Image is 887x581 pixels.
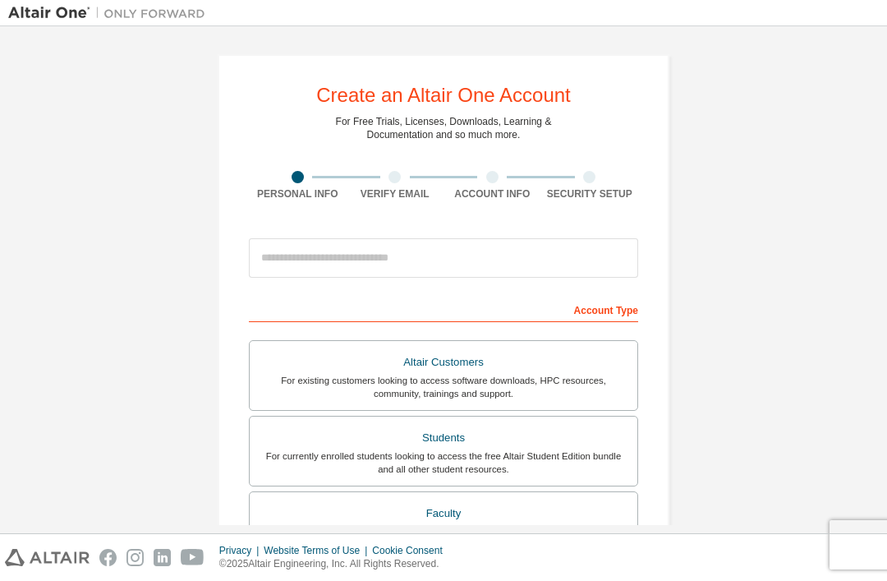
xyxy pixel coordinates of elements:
div: For existing customers looking to access software downloads, HPC resources, community, trainings ... [260,374,627,400]
div: Account Type [249,296,638,322]
div: Account Info [443,187,541,201]
p: © 2025 Altair Engineering, Inc. All Rights Reserved. [219,557,453,571]
div: For currently enrolled students looking to access the free Altair Student Edition bundle and all ... [260,450,627,476]
div: Altair Customers [260,351,627,374]
img: instagram.svg [126,549,144,566]
img: altair_logo.svg [5,549,90,566]
img: Altair One [8,5,214,21]
div: Personal Info [249,187,347,201]
div: Verify Email [347,187,444,201]
div: For Free Trials, Licenses, Downloads, Learning & Documentation and so much more. [336,115,552,141]
img: facebook.svg [99,549,117,566]
div: Cookie Consent [372,544,452,557]
div: For faculty & administrators of academic institutions administering students and accessing softwa... [260,524,627,551]
div: Create an Altair One Account [316,85,571,105]
div: Privacy [219,544,264,557]
div: Security Setup [541,187,639,201]
div: Website Terms of Use [264,544,372,557]
img: linkedin.svg [154,549,171,566]
div: Faculty [260,502,627,525]
div: Students [260,427,627,450]
img: youtube.svg [181,549,205,566]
